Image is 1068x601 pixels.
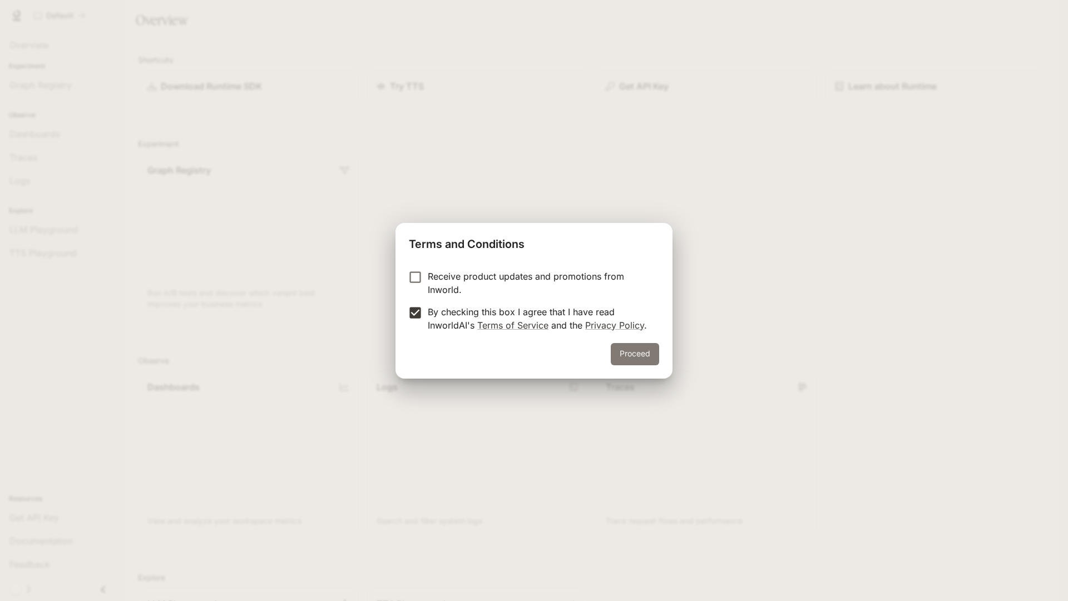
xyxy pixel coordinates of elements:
[395,223,673,261] h2: Terms and Conditions
[611,343,659,365] button: Proceed
[585,320,644,331] a: Privacy Policy
[428,270,650,296] p: Receive product updates and promotions from Inworld.
[477,320,548,331] a: Terms of Service
[428,305,650,332] p: By checking this box I agree that I have read InworldAI's and the .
